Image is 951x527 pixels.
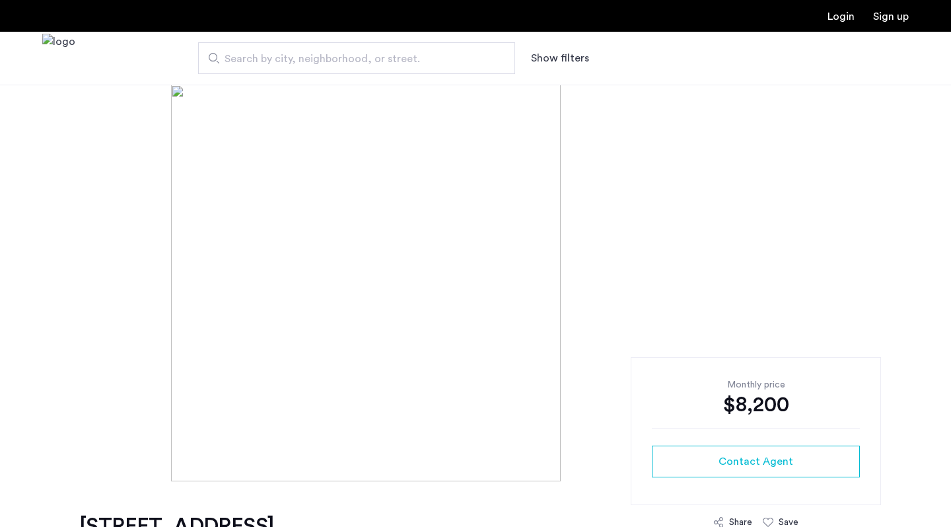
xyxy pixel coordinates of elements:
a: Cazamio Logo [42,34,75,83]
span: Contact Agent [719,454,793,469]
a: Login [828,11,855,22]
span: Search by city, neighborhood, or street. [225,51,478,67]
button: button [652,446,860,477]
a: Registration [873,11,909,22]
div: Monthly price [652,378,860,391]
img: [object%20Object] [171,85,780,481]
img: logo [42,34,75,83]
button: Show or hide filters [531,50,589,66]
div: $8,200 [652,391,860,418]
input: Apartment Search [198,42,515,74]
